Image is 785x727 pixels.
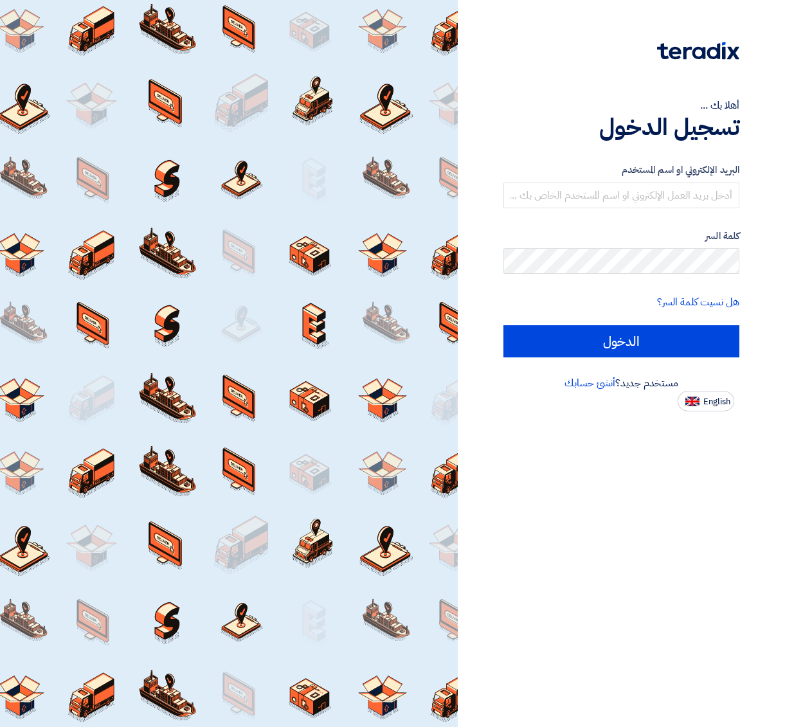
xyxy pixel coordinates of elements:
[657,294,739,310] a: هل نسيت كلمة السر؟
[503,163,739,177] label: البريد الإلكتروني او اسم المستخدم
[685,397,699,406] img: en-US.png
[564,375,615,391] a: أنشئ حسابك
[657,42,739,60] img: Teradix logo
[678,391,734,411] button: English
[703,397,730,406] span: English
[503,98,739,113] div: أهلا بك ...
[503,325,739,357] input: الدخول
[503,229,739,244] label: كلمة السر
[503,375,739,391] div: مستخدم جديد؟
[503,113,739,141] h1: تسجيل الدخول
[503,183,739,208] input: أدخل بريد العمل الإلكتروني او اسم المستخدم الخاص بك ...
